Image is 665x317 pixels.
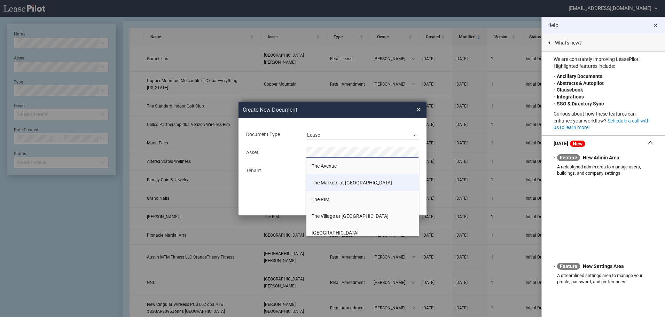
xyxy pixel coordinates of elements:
[312,213,389,219] span: The Village at [GEOGRAPHIC_DATA]
[312,230,359,236] span: [GEOGRAPHIC_DATA]
[242,167,302,174] div: Tenant
[242,131,302,138] div: Document Type
[238,102,427,216] md-dialog: Create New ...
[243,106,391,114] h2: Create New Document
[416,104,421,115] span: ×
[312,180,392,185] span: The Markets at [GEOGRAPHIC_DATA]
[306,158,419,174] li: The Avenue
[307,132,320,138] div: Lease
[306,191,419,208] li: The RIM
[312,163,337,169] span: The Avenue
[312,197,329,202] span: The RIM
[242,149,302,156] div: Asset
[306,208,419,224] li: The Village at [GEOGRAPHIC_DATA]
[306,129,419,140] md-select: Document Type: Lease
[306,224,419,241] li: [GEOGRAPHIC_DATA]
[306,174,419,191] li: The Markets at [GEOGRAPHIC_DATA]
